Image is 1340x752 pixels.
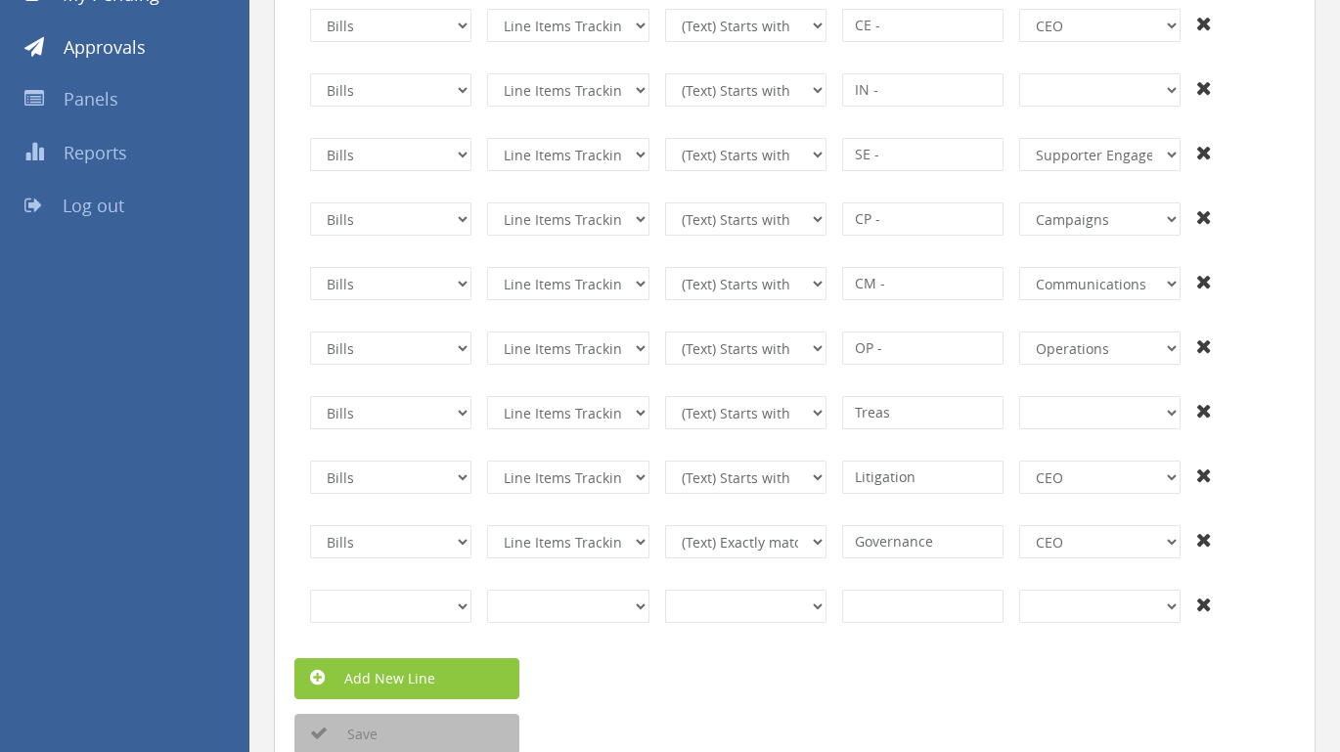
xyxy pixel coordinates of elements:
[63,194,124,217] span: Log out
[64,35,146,59] span: Approvals
[64,141,127,164] span: Reports
[64,87,118,111] span: Panels
[294,658,519,699] a: Add New Line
